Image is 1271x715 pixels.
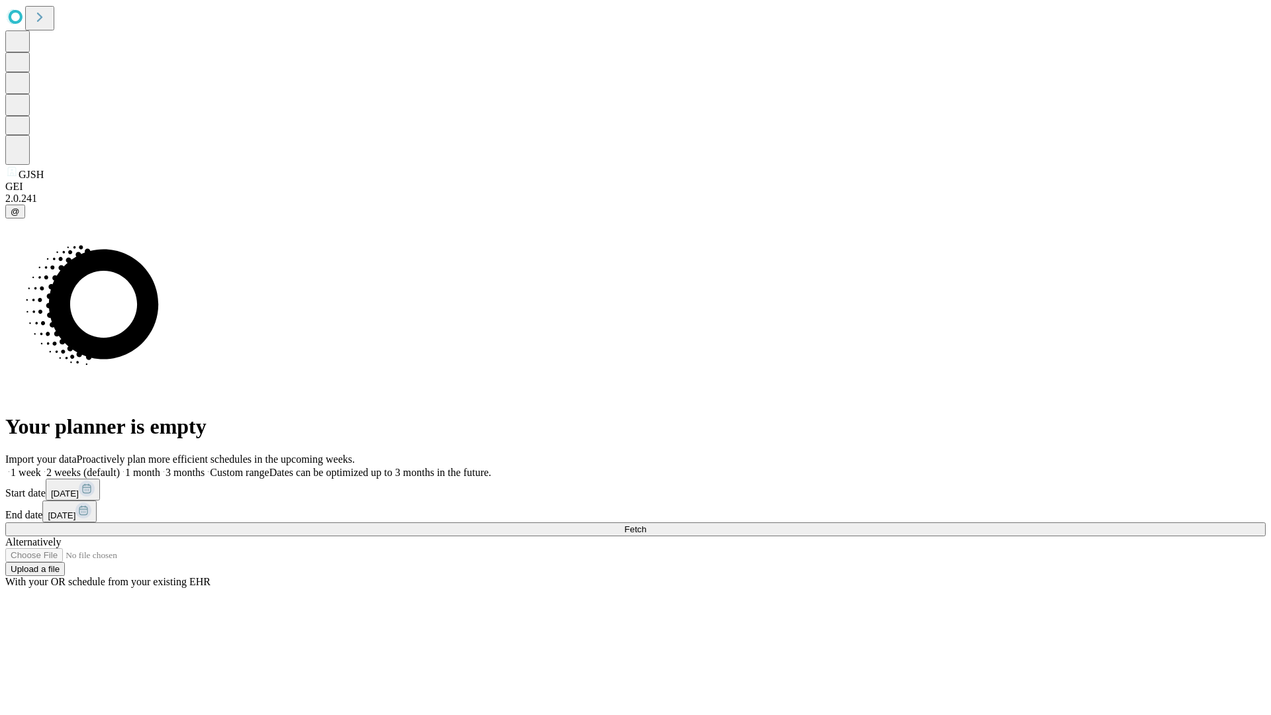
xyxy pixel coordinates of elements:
button: [DATE] [46,479,100,501]
span: 1 month [125,467,160,478]
span: Alternatively [5,536,61,548]
span: [DATE] [51,489,79,499]
span: Fetch [624,524,646,534]
span: 2 weeks (default) [46,467,120,478]
div: GEI [5,181,1266,193]
span: GJSH [19,169,44,180]
span: Dates can be optimized up to 3 months in the future. [269,467,491,478]
div: End date [5,501,1266,522]
button: Fetch [5,522,1266,536]
span: 1 week [11,467,41,478]
button: Upload a file [5,562,65,576]
h1: Your planner is empty [5,414,1266,439]
span: Import your data [5,453,77,465]
div: 2.0.241 [5,193,1266,205]
span: [DATE] [48,510,75,520]
button: [DATE] [42,501,97,522]
span: Proactively plan more efficient schedules in the upcoming weeks. [77,453,355,465]
div: Start date [5,479,1266,501]
button: @ [5,205,25,218]
span: @ [11,207,20,216]
span: With your OR schedule from your existing EHR [5,576,211,587]
span: Custom range [210,467,269,478]
span: 3 months [165,467,205,478]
